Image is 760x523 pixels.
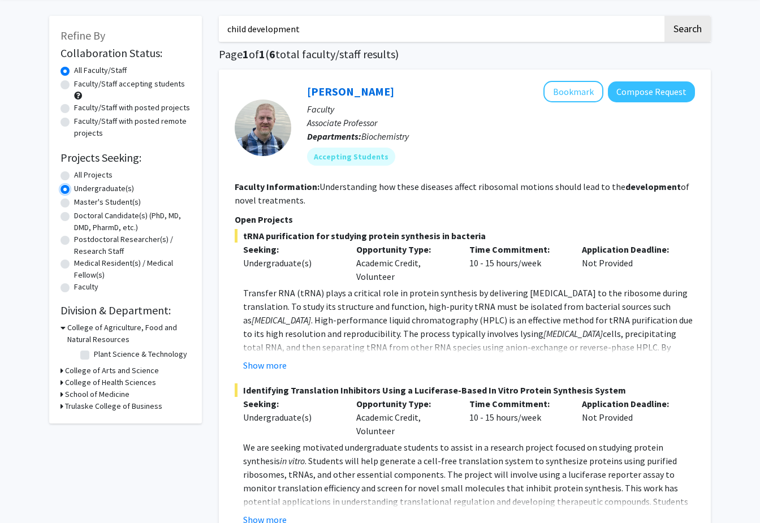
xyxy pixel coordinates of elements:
b: development [625,181,681,192]
b: Faculty Information: [235,181,319,192]
div: 10 - 15 hours/week [461,397,574,438]
div: Not Provided [573,243,686,283]
input: Search Keywords [219,16,663,42]
span: 1 [259,47,265,61]
a: [PERSON_NAME] [307,84,394,98]
label: Undergraduate(s) [74,183,134,194]
label: Master's Student(s) [74,196,141,208]
span: Refine By [61,28,105,42]
p: Time Commitment: [469,397,565,410]
h3: College of Health Sciences [65,377,156,388]
span: 6 [269,47,275,61]
div: Academic Credit, Volunteer [348,397,461,438]
iframe: Chat [8,472,48,515]
h1: Page of ( total faculty/staff results) [219,47,711,61]
span: . Students will help generate a cell-free translation system to synthesize proteins using purifie... [243,455,688,521]
button: Compose Request to Peter Cornish [608,81,695,102]
span: Identifying Translation Inhibitors Using a Luciferase-Based In Vitro Protein Synthesis System [235,383,695,397]
fg-read-more: Understanding how these diseases affect ribosomal motions should lead to the of novel treatments. [235,181,689,206]
em: in vitro [280,455,305,466]
p: Seeking: [243,397,339,410]
span: tRNA purification for studying protein synthesis in bacteria [235,229,695,243]
p: Time Commitment: [469,243,565,256]
span: Transfer RNA (tRNA) plays a critical role in protein synthesis by delivering [MEDICAL_DATA] to th... [243,287,688,326]
div: Undergraduate(s) [243,256,339,270]
label: Faculty/Staff with posted projects [74,102,190,114]
p: Opportunity Type: [356,243,452,256]
mat-chip: Accepting Students [307,148,395,166]
button: Add Peter Cornish to Bookmarks [543,81,603,102]
button: Show more [243,358,287,372]
h2: Collaboration Status: [61,46,191,60]
label: All Faculty/Staff [74,64,127,76]
span: Biochemistry [361,131,409,142]
p: Seeking: [243,243,339,256]
div: Not Provided [573,397,686,438]
div: Undergraduate(s) [243,410,339,424]
p: Faculty [307,102,695,116]
h3: College of Agriculture, Food and Natural Resources [67,322,191,345]
h3: School of Medicine [65,388,129,400]
span: We are seeking motivated undergraduate students to assist in a research project focused on studyi... [243,442,663,466]
div: Academic Credit, Volunteer [348,243,461,283]
b: Departments: [307,131,361,142]
span: 1 [243,47,249,61]
label: All Projects [74,169,113,181]
h3: Trulaske College of Business [65,400,162,412]
em: [MEDICAL_DATA] [543,328,603,339]
p: Application Deadline: [582,243,678,256]
p: Opportunity Type: [356,397,452,410]
h2: Division & Department: [61,304,191,317]
span: . High-performance liquid chromatography (HPLC) is an effective method for tRNA purification due ... [243,314,693,339]
em: [MEDICAL_DATA] [252,314,311,326]
label: Medical Resident(s) / Medical Fellow(s) [74,257,191,281]
label: Plant Science & Technology [94,348,187,360]
p: Application Deadline: [582,397,678,410]
button: Search [664,16,711,42]
label: Faculty [74,281,98,293]
label: Faculty/Staff with posted remote projects [74,115,191,139]
div: 10 - 15 hours/week [461,243,574,283]
label: Doctoral Candidate(s) (PhD, MD, DMD, PharmD, etc.) [74,210,191,234]
h2: Projects Seeking: [61,151,191,165]
p: Open Projects [235,213,695,226]
h3: College of Arts and Science [65,365,159,377]
label: Postdoctoral Researcher(s) / Research Staff [74,234,191,257]
p: Associate Professor [307,116,695,129]
label: Faculty/Staff accepting students [74,78,185,90]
